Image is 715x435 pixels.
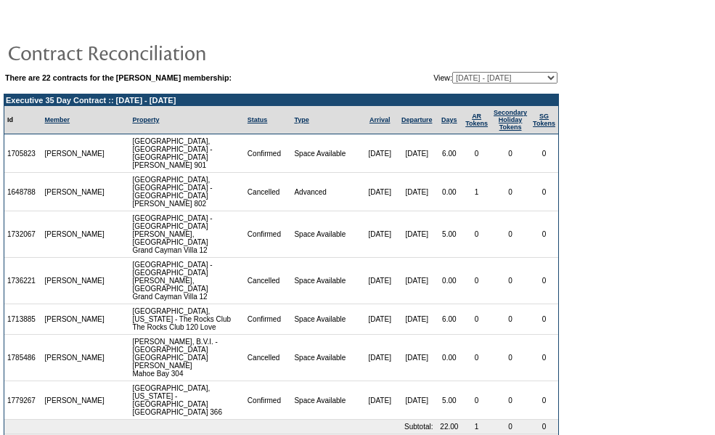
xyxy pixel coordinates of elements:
td: Cancelled [245,335,292,381]
a: Arrival [369,116,391,123]
td: 0 [530,258,558,304]
td: 0 [491,381,530,420]
b: There are 22 contracts for the [PERSON_NAME] membership: [5,73,232,82]
td: 1779267 [4,381,42,420]
td: Space Available [291,211,361,258]
td: 0 [491,134,530,173]
a: Type [294,116,309,123]
td: 1785486 [4,335,42,381]
td: [DATE] [361,258,397,304]
td: 0 [462,304,491,335]
td: 0.00 [436,173,463,211]
td: 5.00 [436,381,463,420]
td: 0 [491,304,530,335]
td: [GEOGRAPHIC_DATA] - [GEOGRAPHIC_DATA][PERSON_NAME], [GEOGRAPHIC_DATA] Grand Cayman Villa 12 [129,211,244,258]
td: [DATE] [398,211,436,258]
td: Id [4,106,42,134]
td: Space Available [291,335,361,381]
td: 5.00 [436,211,463,258]
td: 1732067 [4,211,42,258]
td: [DATE] [398,381,436,420]
td: 22.00 [436,420,463,434]
td: Confirmed [245,304,292,335]
td: Confirmed [245,381,292,420]
td: [PERSON_NAME] [42,381,108,420]
td: 0 [462,335,491,381]
td: Executive 35 Day Contract :: [DATE] - [DATE] [4,94,558,106]
td: [DATE] [398,304,436,335]
td: 0 [530,173,558,211]
td: Advanced [291,173,361,211]
td: [GEOGRAPHIC_DATA], [GEOGRAPHIC_DATA] - [GEOGRAPHIC_DATA] [PERSON_NAME] 802 [129,173,244,211]
td: [PERSON_NAME] [42,258,108,304]
td: [DATE] [361,381,397,420]
td: [GEOGRAPHIC_DATA], [GEOGRAPHIC_DATA] - [GEOGRAPHIC_DATA] [PERSON_NAME] 901 [129,134,244,173]
td: 0 [491,173,530,211]
td: [DATE] [398,258,436,304]
td: Cancelled [245,258,292,304]
a: ARTokens [465,113,488,127]
td: 1 [462,173,491,211]
td: [GEOGRAPHIC_DATA], [US_STATE] - [GEOGRAPHIC_DATA] [GEOGRAPHIC_DATA] 366 [129,381,244,420]
td: 0 [491,335,530,381]
td: 6.00 [436,134,463,173]
td: 6.00 [436,304,463,335]
td: 0 [462,211,491,258]
td: 0 [530,381,558,420]
td: 1648788 [4,173,42,211]
td: 0 [530,134,558,173]
td: Subtotal: [4,420,436,434]
td: Confirmed [245,211,292,258]
td: Space Available [291,304,361,335]
td: [DATE] [398,134,436,173]
td: [DATE] [361,304,397,335]
td: [PERSON_NAME] [42,134,108,173]
td: 1736221 [4,258,42,304]
td: 0 [530,304,558,335]
td: 1713885 [4,304,42,335]
td: [PERSON_NAME] [42,173,108,211]
td: 0 [530,420,558,434]
td: 0 [491,258,530,304]
a: Secondary HolidayTokens [494,109,527,131]
td: 0 [462,381,491,420]
td: Space Available [291,134,361,173]
td: [PERSON_NAME] [42,304,108,335]
td: [GEOGRAPHIC_DATA] - [GEOGRAPHIC_DATA][PERSON_NAME], [GEOGRAPHIC_DATA] Grand Cayman Villa 12 [129,258,244,304]
img: pgTtlContractReconciliation.gif [7,38,298,67]
td: Space Available [291,258,361,304]
a: Status [248,116,268,123]
td: [DATE] [398,335,436,381]
td: [DATE] [398,173,436,211]
a: SGTokens [533,113,555,127]
td: [DATE] [361,173,397,211]
td: [DATE] [361,134,397,173]
a: Member [45,116,70,123]
td: [PERSON_NAME] [42,211,108,258]
td: 0 [491,420,530,434]
td: 1 [462,420,491,434]
td: 0 [462,134,491,173]
td: [GEOGRAPHIC_DATA], [US_STATE] - The Rocks Club The Rocks Club 120 Love [129,304,244,335]
td: View: [362,72,557,84]
td: 0 [491,211,530,258]
td: 0.00 [436,335,463,381]
a: Property [132,116,159,123]
a: Days [441,116,457,123]
td: Confirmed [245,134,292,173]
td: [DATE] [361,335,397,381]
td: 1705823 [4,134,42,173]
td: [DATE] [361,211,397,258]
td: 0 [530,211,558,258]
td: [PERSON_NAME], B.V.I. - [GEOGRAPHIC_DATA] [GEOGRAPHIC_DATA][PERSON_NAME] Mahoe Bay 304 [129,335,244,381]
td: [PERSON_NAME] [42,335,108,381]
td: Space Available [291,381,361,420]
td: 0 [462,258,491,304]
td: Cancelled [245,173,292,211]
td: 0.00 [436,258,463,304]
td: 0 [530,335,558,381]
a: Departure [401,116,433,123]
